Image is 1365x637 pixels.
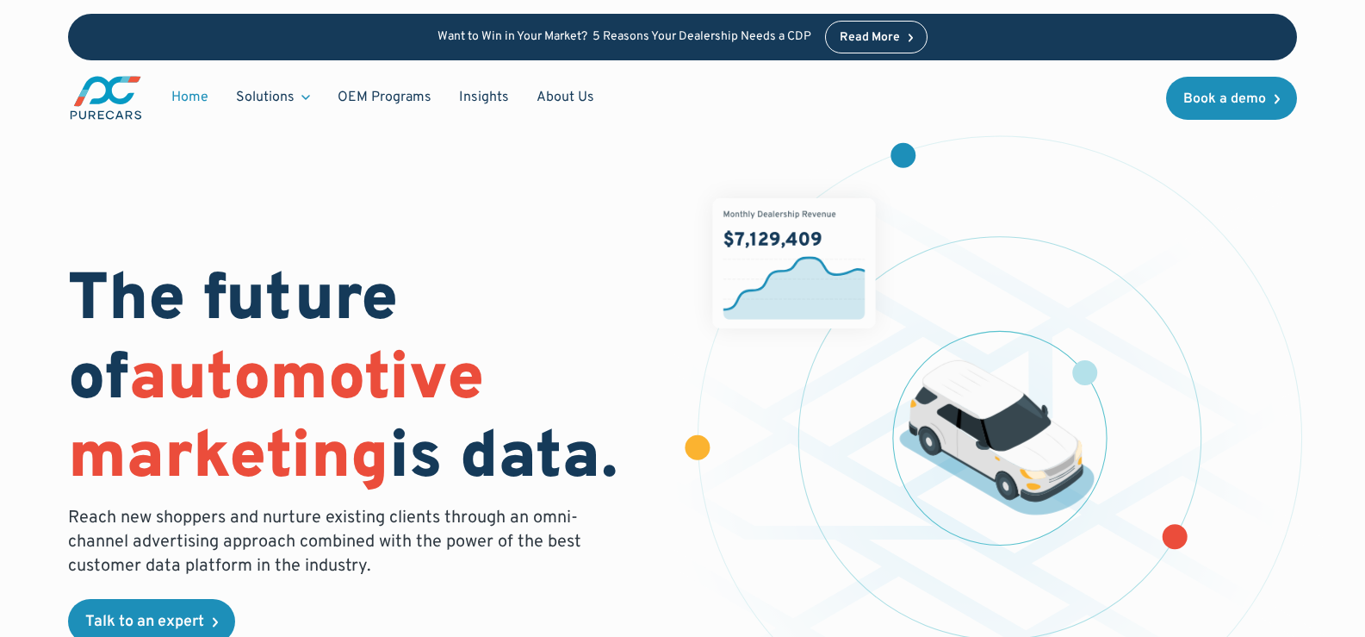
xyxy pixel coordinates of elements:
[445,81,523,114] a: Insights
[222,81,324,114] div: Solutions
[324,81,445,114] a: OEM Programs
[712,198,875,328] img: chart showing monthly dealership revenue of $7m
[68,263,661,499] h1: The future of is data.
[68,506,592,578] p: Reach new shoppers and nurture existing clients through an omni-channel advertising approach comb...
[523,81,608,114] a: About Us
[900,360,1095,515] img: illustration of a vehicle
[158,81,222,114] a: Home
[1166,77,1297,120] a: Book a demo
[1183,92,1266,106] div: Book a demo
[85,615,204,630] div: Talk to an expert
[68,74,144,122] a: main
[437,30,811,45] p: Want to Win in Your Market? 5 Reasons Your Dealership Needs a CDP
[840,32,900,44] div: Read More
[236,88,295,107] div: Solutions
[825,21,928,53] a: Read More
[68,74,144,122] img: purecars logo
[68,340,484,501] span: automotive marketing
